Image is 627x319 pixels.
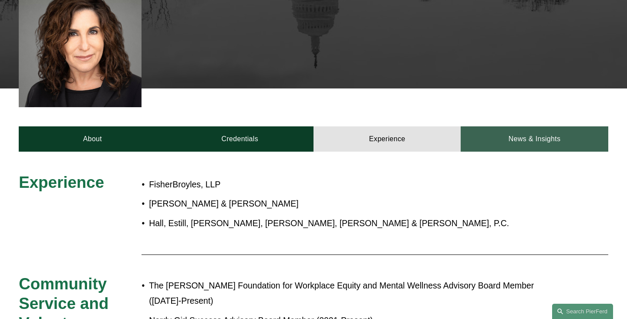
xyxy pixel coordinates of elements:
[19,126,166,152] a: About
[149,278,534,309] p: The [PERSON_NAME] Foundation for Workplace Equity and Mental Wellness Advisory Board Member ([DAT...
[461,126,608,152] a: News & Insights
[313,126,461,152] a: Experience
[19,173,104,191] span: Experience
[149,196,534,211] p: [PERSON_NAME] & [PERSON_NAME]
[552,304,613,319] a: Search this site
[149,216,534,231] p: Hall, Estill, [PERSON_NAME], [PERSON_NAME], [PERSON_NAME] & [PERSON_NAME], P.C.
[166,126,313,152] a: Credentials
[149,177,534,192] p: FisherBroyles, LLP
